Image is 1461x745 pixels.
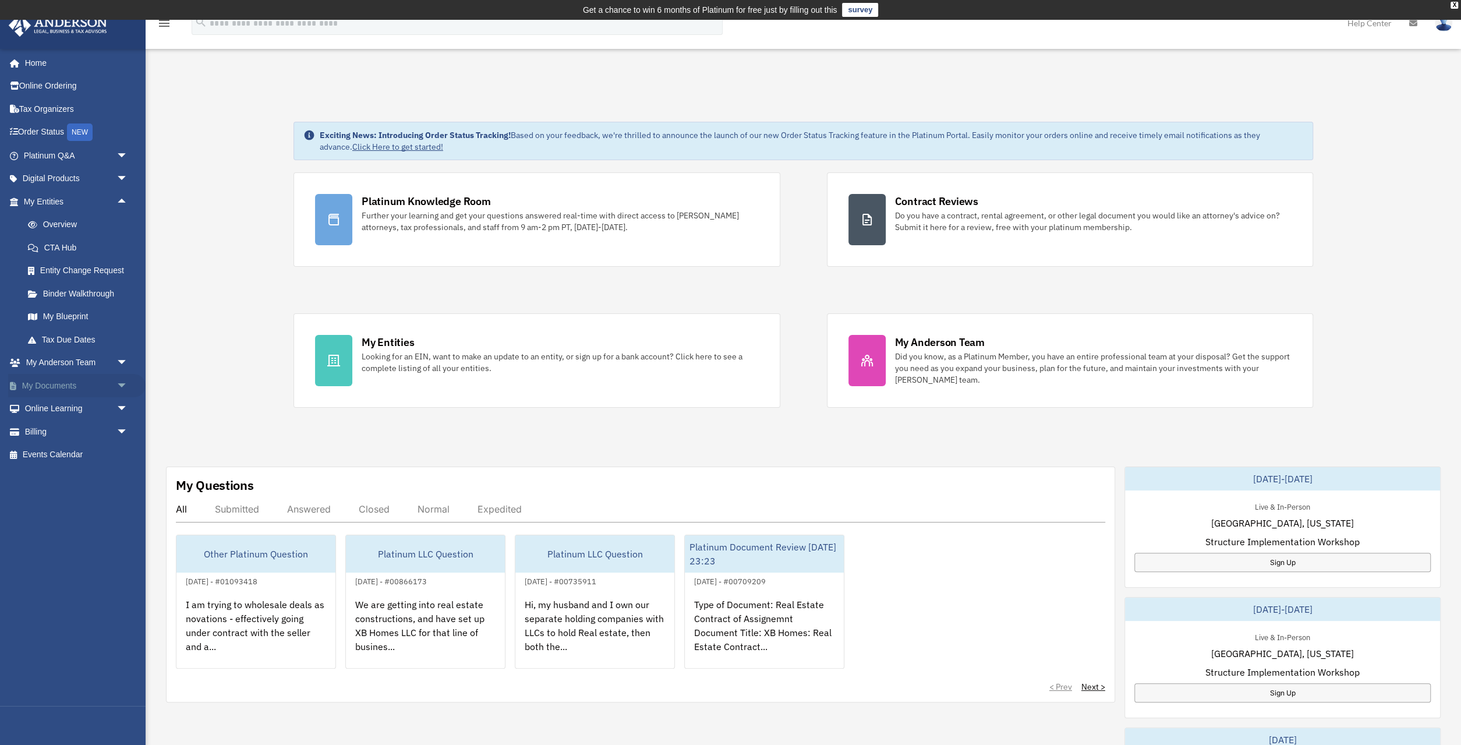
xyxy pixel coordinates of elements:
[1205,535,1360,549] span: Structure Implementation Workshop
[116,190,140,214] span: arrow_drop_up
[895,351,1292,386] div: Did you know, as a Platinum Member, you have an entire professional team at your disposal? Get th...
[1134,553,1431,572] a: Sign Up
[8,443,146,467] a: Events Calendar
[293,313,780,408] a: My Entities Looking for an EIN, want to make an update to an entity, or sign up for a bank accoun...
[827,172,1314,267] a: Contract Reviews Do you have a contract, rental agreement, or other legal document you would like...
[1246,500,1320,512] div: Live & In-Person
[8,190,146,213] a: My Entitiesarrow_drop_up
[515,574,606,587] div: [DATE] - #00735911
[16,282,146,305] a: Binder Walkthrough
[287,503,331,515] div: Answered
[477,503,522,515] div: Expedited
[1451,2,1458,9] div: close
[346,535,505,573] div: Platinum LLC Question
[176,535,336,669] a: Other Platinum Question[DATE] - #01093418I am trying to wholesale deals as novations - effectivel...
[1211,516,1354,530] span: [GEOGRAPHIC_DATA], [US_STATE]
[362,335,414,349] div: My Entities
[418,503,450,515] div: Normal
[8,167,146,190] a: Digital Productsarrow_drop_down
[1134,683,1431,702] a: Sign Up
[157,20,171,30] a: menu
[8,351,146,375] a: My Anderson Teamarrow_drop_down
[362,210,759,233] div: Further your learning and get your questions answered real-time with direct access to [PERSON_NAM...
[515,535,674,573] div: Platinum LLC Question
[515,535,675,669] a: Platinum LLC Question[DATE] - #00735911Hi, my husband and I own our separate holding companies wi...
[16,236,146,259] a: CTA Hub
[116,351,140,375] span: arrow_drop_down
[1125,467,1440,490] div: [DATE]-[DATE]
[685,535,844,573] div: Platinum Document Review [DATE] 23:23
[895,335,985,349] div: My Anderson Team
[1081,681,1105,693] a: Next >
[194,16,207,29] i: search
[16,305,146,329] a: My Blueprint
[8,121,146,144] a: Order StatusNEW
[157,16,171,30] i: menu
[8,75,146,98] a: Online Ordering
[684,535,844,669] a: Platinum Document Review [DATE] 23:23[DATE] - #00709209Type of Document: Real Estate Contract of ...
[16,213,146,236] a: Overview
[1435,15,1452,31] img: User Pic
[8,97,146,121] a: Tax Organizers
[8,397,146,421] a: Online Learningarrow_drop_down
[176,574,267,587] div: [DATE] - #01093418
[5,14,111,37] img: Anderson Advisors Platinum Portal
[215,503,259,515] div: Submitted
[1211,647,1354,661] span: [GEOGRAPHIC_DATA], [US_STATE]
[8,51,140,75] a: Home
[362,194,491,209] div: Platinum Knowledge Room
[352,142,443,152] a: Click Here to get started!
[293,172,780,267] a: Platinum Knowledge Room Further your learning and get your questions answered real-time with dire...
[1125,598,1440,621] div: [DATE]-[DATE]
[176,476,254,494] div: My Questions
[67,123,93,141] div: NEW
[842,3,878,17] a: survey
[116,167,140,191] span: arrow_drop_down
[176,535,335,573] div: Other Platinum Question
[8,420,146,443] a: Billingarrow_drop_down
[685,588,844,679] div: Type of Document: Real Estate Contract of Assignemnt Document Title: XB Homes: Real Estate Contra...
[116,420,140,444] span: arrow_drop_down
[346,588,505,679] div: We are getting into real estate constructions, and have set up XB Homes LLC for that line of busi...
[827,313,1314,408] a: My Anderson Team Did you know, as a Platinum Member, you have an entire professional team at your...
[16,259,146,283] a: Entity Change Request
[515,588,674,679] div: Hi, my husband and I own our separate holding companies with LLCs to hold Real estate, then both ...
[1246,630,1320,642] div: Live & In-Person
[1205,665,1360,679] span: Structure Implementation Workshop
[176,588,335,679] div: I am trying to wholesale deals as novations - effectively going under contract with the seller an...
[346,574,436,587] div: [DATE] - #00866173
[16,328,146,351] a: Tax Due Dates
[320,130,511,140] strong: Exciting News: Introducing Order Status Tracking!
[583,3,837,17] div: Get a chance to win 6 months of Platinum for free just by filling out this
[362,351,759,374] div: Looking for an EIN, want to make an update to an entity, or sign up for a bank account? Click her...
[176,503,187,515] div: All
[345,535,505,669] a: Platinum LLC Question[DATE] - #00866173We are getting into real estate constructions, and have se...
[116,397,140,421] span: arrow_drop_down
[116,144,140,168] span: arrow_drop_down
[895,194,978,209] div: Contract Reviews
[8,374,146,397] a: My Documentsarrow_drop_down
[116,374,140,398] span: arrow_drop_down
[895,210,1292,233] div: Do you have a contract, rental agreement, or other legal document you would like an attorney's ad...
[685,574,775,587] div: [DATE] - #00709209
[320,129,1303,153] div: Based on your feedback, we're thrilled to announce the launch of our new Order Status Tracking fe...
[8,144,146,167] a: Platinum Q&Aarrow_drop_down
[359,503,390,515] div: Closed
